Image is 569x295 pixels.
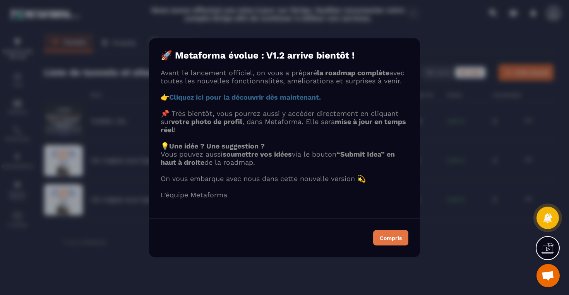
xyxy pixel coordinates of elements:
p: On vous embarque avec nous dans cette nouvelle version 💫 [161,174,408,182]
p: 📌 Très bientôt, vous pourrez aussi y accéder directement en cliquant sur , dans Metaforma. Elle s... [161,109,408,133]
div: Ouvrir le chat [536,264,560,287]
p: 👉 [161,93,408,101]
a: Cliquez ici pour la découvrir dès maintenant. [169,93,321,101]
strong: votre photo de profil [171,117,242,125]
strong: soumettre vos idées [223,150,292,158]
strong: “Submit Idea” en haut à droite [161,150,395,166]
strong: la roadmap complète [317,68,389,76]
div: Compris [380,235,402,240]
strong: Une idée ? Une suggestion ? [169,141,265,150]
h4: 🚀 Metaforma évolue : V1.2 arrive bientôt ! [161,50,408,60]
p: Vous pouvez aussi via le bouton de la roadmap. [161,150,408,166]
p: 💡 [161,141,408,150]
p: Avant le lancement officiel, on vous a préparé avec toutes les nouvelles fonctionnalités, amélior... [161,68,408,85]
strong: mise à jour en temps réel [161,117,406,133]
button: Compris [373,230,408,245]
p: L’équipe Metaforma [161,190,408,198]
